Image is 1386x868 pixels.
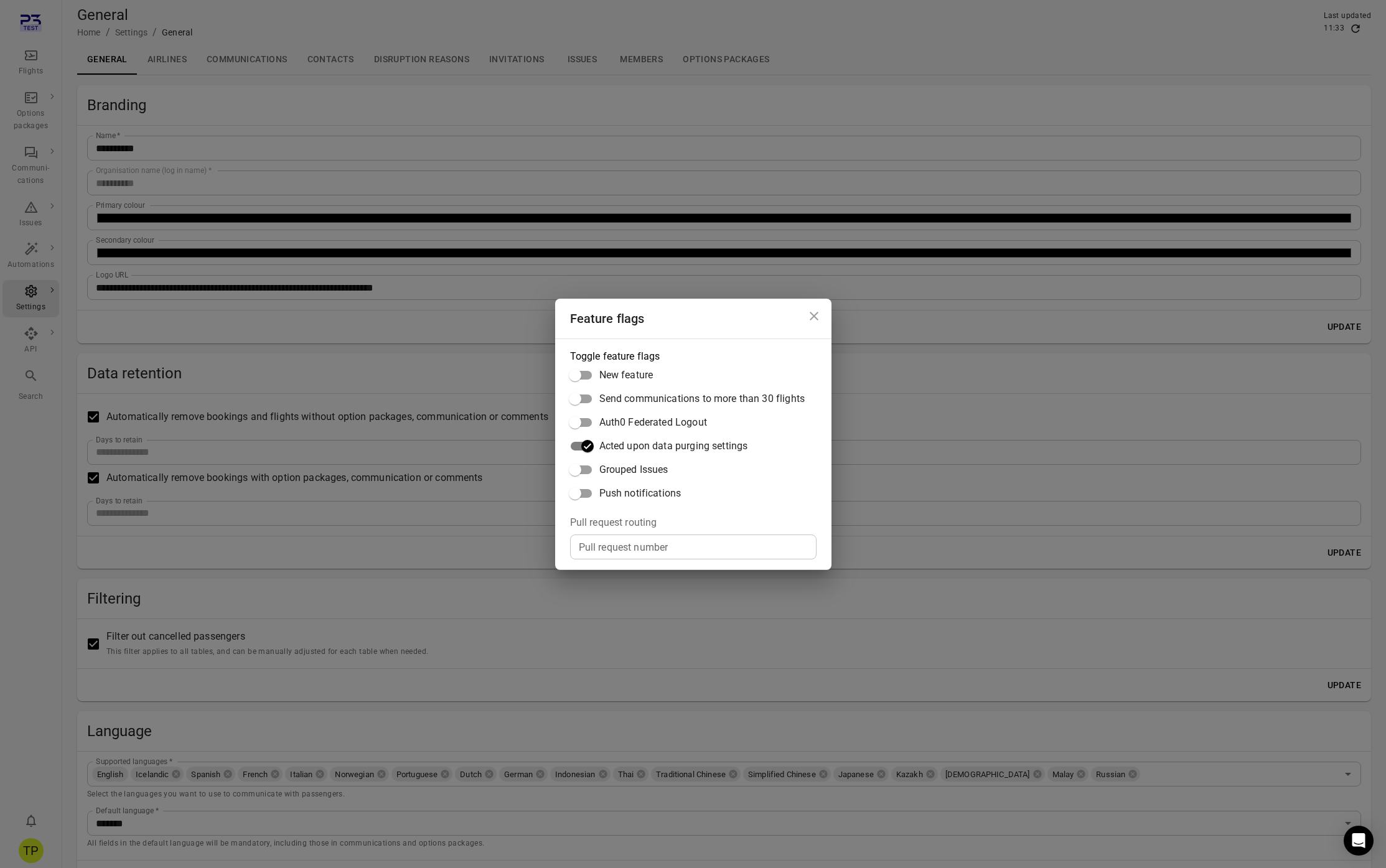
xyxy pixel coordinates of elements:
[599,439,748,454] span: Acted upon data purging settings
[570,349,660,363] legend: Toggle feature flags
[802,304,826,329] button: Close dialog
[599,391,805,406] span: Send communications to more than 30 flights
[599,486,681,501] span: Push notifications
[599,415,707,430] span: Auth0 Federated Logout
[1344,826,1374,856] div: Open Intercom Messenger
[555,299,831,338] h2: Feature flags
[570,515,657,530] legend: Pull request routing
[599,462,668,477] span: Grouped Issues
[599,368,653,383] span: New feature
